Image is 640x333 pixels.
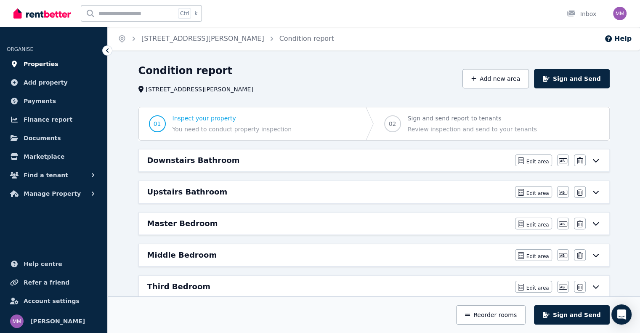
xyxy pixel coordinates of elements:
[611,304,632,325] div: Open Intercom Messenger
[10,314,24,328] img: Mark Moore
[7,274,101,291] a: Refer a friend
[456,305,526,325] button: Reorder rooms
[194,10,197,17] span: k
[7,46,33,52] span: ORGANISE
[24,133,61,143] span: Documents
[154,120,161,128] span: 01
[24,189,81,199] span: Manage Property
[24,115,72,125] span: Finance report
[7,56,101,72] a: Properties
[147,155,240,166] h6: Downstairs Bathroom
[526,253,549,260] span: Edit area
[515,155,552,166] button: Edit area
[526,221,549,228] span: Edit area
[24,77,68,88] span: Add property
[408,114,537,123] span: Sign and send report to tenants
[534,69,609,88] button: Sign and Send
[515,218,552,229] button: Edit area
[526,285,549,291] span: Edit area
[147,281,210,293] h6: Third Bedroom
[515,249,552,261] button: Edit area
[24,152,64,162] span: Marketplace
[7,148,101,165] a: Marketplace
[534,305,609,325] button: Sign and Send
[178,8,191,19] span: Ctrl
[24,96,56,106] span: Payments
[146,85,253,93] span: [STREET_ADDRESS][PERSON_NAME]
[7,130,101,147] a: Documents
[147,218,218,229] h6: Master Bedroom
[13,7,71,20] img: RentBetter
[138,107,610,141] nav: Progress
[279,35,334,43] a: Condition report
[7,111,101,128] a: Finance report
[462,69,529,88] button: Add new area
[173,114,292,123] span: Inspect your property
[613,7,627,20] img: Mark Moore
[24,59,58,69] span: Properties
[7,256,101,272] a: Help centre
[7,293,101,309] a: Account settings
[515,281,552,293] button: Edit area
[30,316,85,326] span: [PERSON_NAME]
[515,186,552,198] button: Edit area
[7,74,101,91] a: Add property
[141,35,264,43] a: [STREET_ADDRESS][PERSON_NAME]
[24,296,80,306] span: Account settings
[7,167,101,184] button: Find a tenant
[526,158,549,165] span: Edit area
[24,170,68,180] span: Find a tenant
[567,10,596,18] div: Inbox
[24,259,62,269] span: Help centre
[526,190,549,197] span: Edit area
[24,277,69,288] span: Refer a friend
[108,27,344,51] nav: Breadcrumb
[147,249,217,261] h6: Middle Bedroom
[147,186,228,198] h6: Upstairs Bathroom
[389,120,396,128] span: 02
[604,34,632,44] button: Help
[173,125,292,133] span: You need to conduct property inspection
[7,185,101,202] button: Manage Property
[7,93,101,109] a: Payments
[408,125,537,133] span: Review inspection and send to your tenants
[138,64,232,77] h1: Condition report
